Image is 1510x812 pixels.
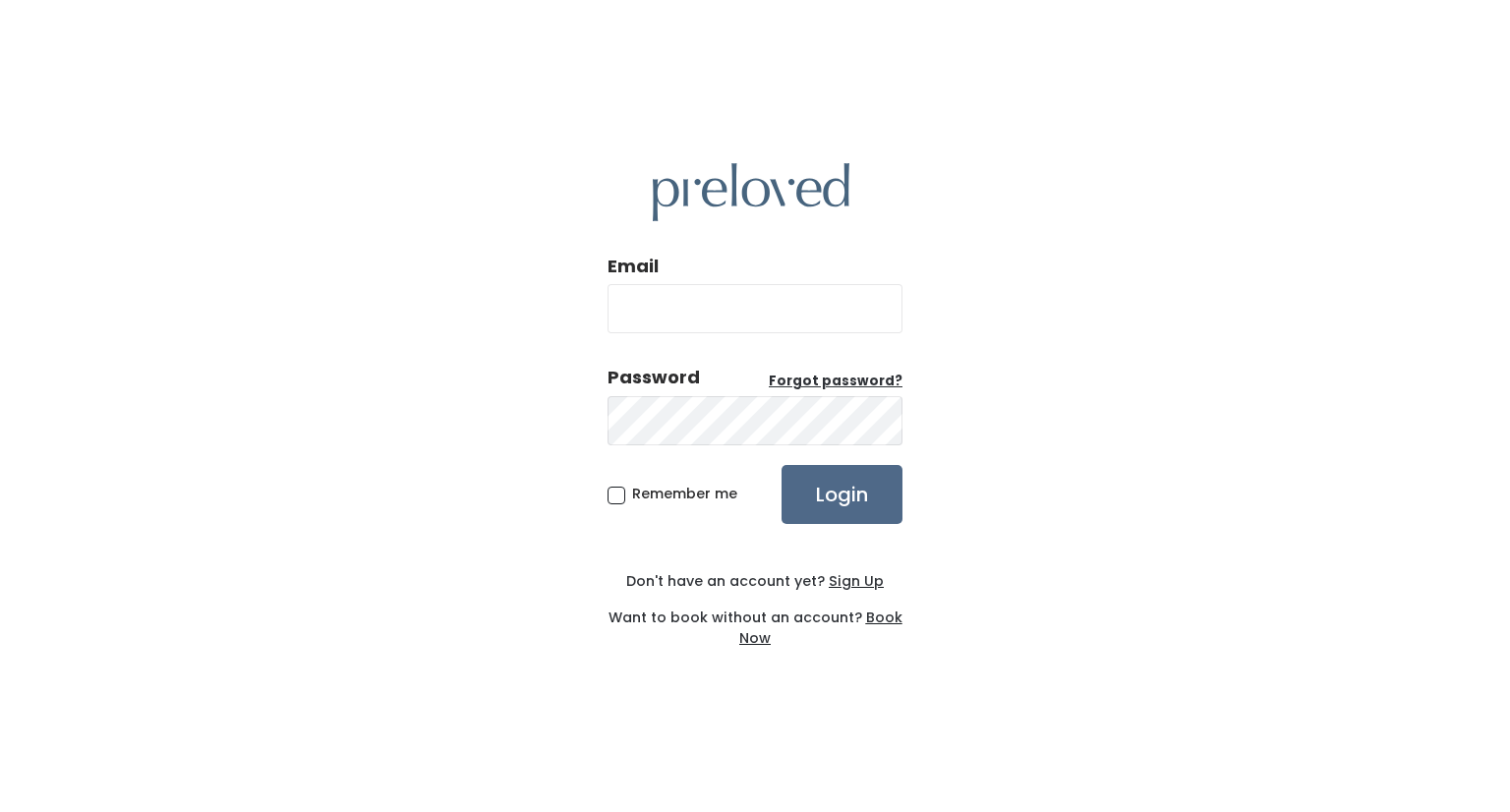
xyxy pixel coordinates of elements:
[653,163,849,221] img: preloved logo
[608,365,700,390] div: Password
[608,254,659,279] label: Email
[632,484,737,503] span: Remember me
[608,592,902,649] div: Want to book without an account?
[739,608,902,648] a: Book Now
[769,372,902,391] a: Forgot password?
[769,372,902,390] u: Forgot password?
[782,465,902,524] input: Login
[825,571,884,591] a: Sign Up
[608,571,902,592] div: Don't have an account yet?
[829,571,884,591] u: Sign Up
